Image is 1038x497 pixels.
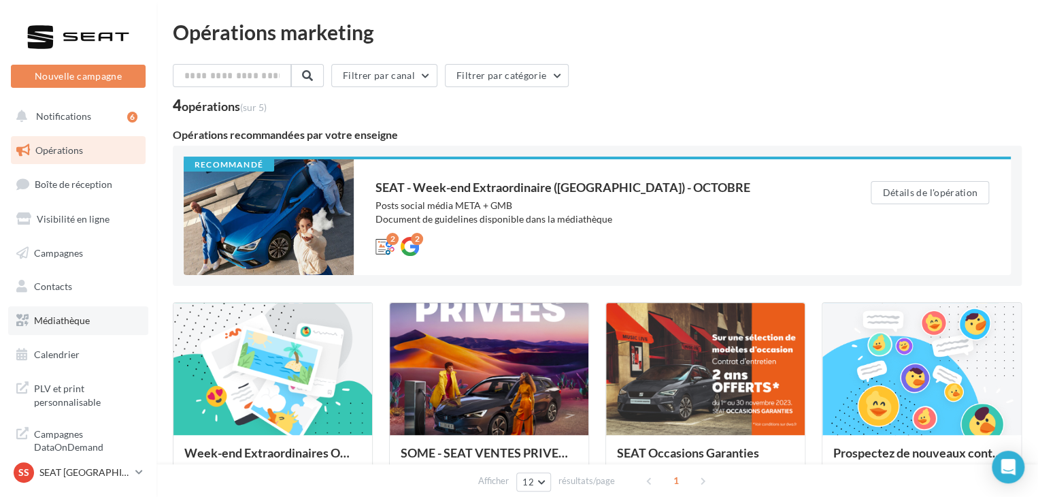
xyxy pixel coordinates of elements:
span: (sur 5) [240,101,267,113]
a: PLV et print personnalisable [8,374,148,414]
a: Médiathèque [8,306,148,335]
div: 4 [173,98,267,113]
div: Posts social média META + GMB Document de guidelines disponible dans la médiathèque [375,199,816,226]
span: Campagnes DataOnDemand [34,425,140,454]
div: Open Intercom Messenger [992,451,1024,483]
div: Week-end Extraordinaires Octobre 2025 [184,446,361,473]
a: Calendrier [8,340,148,369]
a: Contacts [8,272,148,301]
div: Opérations marketing [173,22,1022,42]
div: 2 [411,233,423,245]
span: Visibilité en ligne [37,213,110,225]
button: Filtrer par catégorie [445,64,569,87]
div: SOME - SEAT VENTES PRIVEES [401,446,577,473]
div: SEAT - Week-end Extraordinaire ([GEOGRAPHIC_DATA]) - OCTOBRE [375,181,816,193]
span: Notifications [36,110,91,122]
span: résultats/page [558,475,615,487]
div: SEAT Occasions Garanties [617,446,794,473]
span: Afficher [478,475,509,487]
span: Campagnes [34,246,83,258]
span: Boîte de réception [35,178,112,190]
a: Opérations [8,136,148,165]
span: Contacts [34,280,72,292]
button: Détails de l'opération [871,181,989,204]
button: Filtrer par canal [331,64,437,87]
button: Notifications 6 [8,102,143,131]
span: SS [18,466,29,479]
button: 12 [516,472,551,492]
div: 6 [127,112,137,123]
a: SS SEAT [GEOGRAPHIC_DATA][PERSON_NAME] [11,460,146,485]
span: Calendrier [34,349,80,360]
span: PLV et print personnalisable [34,379,140,408]
p: SEAT [GEOGRAPHIC_DATA][PERSON_NAME] [39,466,130,479]
span: 12 [522,477,534,487]
div: Recommandé [184,159,274,172]
a: Campagnes DataOnDemand [8,419,148,460]
span: Opérations [35,144,83,156]
a: Visibilité en ligne [8,205,148,234]
div: opérations [182,100,267,112]
div: Prospectez de nouveaux contacts [833,446,1010,473]
button: Nouvelle campagne [11,65,146,88]
span: Médiathèque [34,315,90,326]
div: 2 [386,233,399,245]
a: Boîte de réception [8,170,148,199]
div: Opérations recommandées par votre enseigne [173,129,1022,140]
a: Campagnes [8,239,148,268]
span: 1 [665,470,687,492]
